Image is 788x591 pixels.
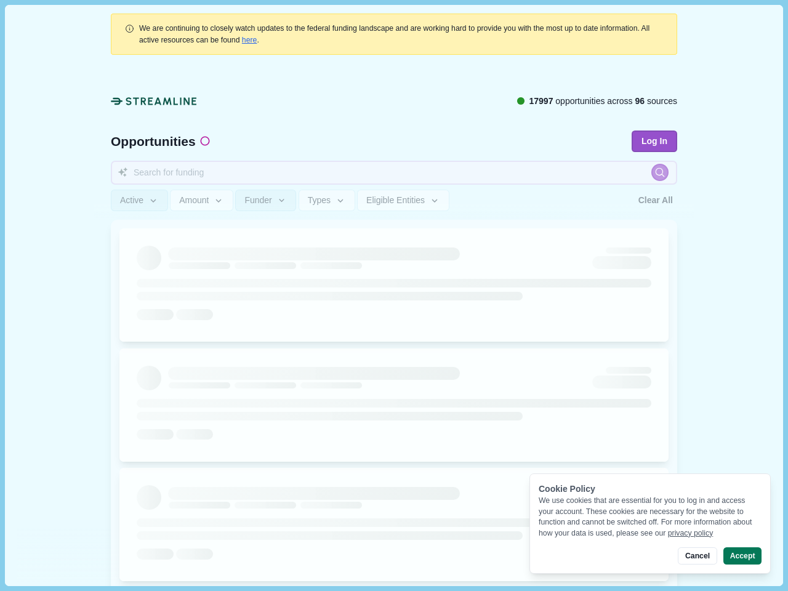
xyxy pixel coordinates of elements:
button: Cancel [678,547,717,565]
button: Clear All [634,190,677,211]
div: We use cookies that are essential for you to log in and access your account. These cookies are ne... [539,496,762,539]
span: Amount [179,195,209,206]
a: privacy policy [668,529,714,537]
button: Funder [235,190,296,211]
span: 96 [635,96,645,106]
span: Opportunities [111,135,196,148]
button: Types [299,190,355,211]
button: Accept [723,547,762,565]
button: Eligible Entities [357,190,449,211]
input: Search for funding [111,161,677,185]
button: Log In [632,131,677,152]
div: . [139,23,664,46]
span: We are continuing to closely watch updates to the federal funding landscape and are working hard ... [139,24,649,44]
button: Amount [170,190,233,211]
span: Funder [244,195,271,206]
a: here [242,36,257,44]
span: Eligible Entities [366,195,425,206]
span: Active [120,195,143,206]
span: opportunities across sources [529,95,677,108]
span: 17997 [529,96,553,106]
span: Cookie Policy [539,484,595,494]
button: Active [111,190,168,211]
span: Types [308,195,331,206]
